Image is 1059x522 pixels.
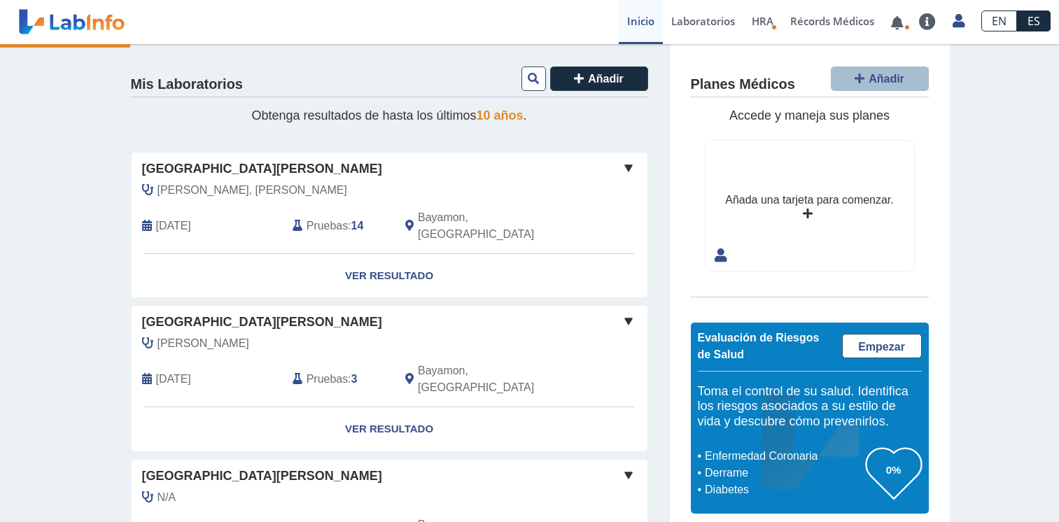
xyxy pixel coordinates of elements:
h3: 0% [866,461,922,479]
span: N/A [157,489,176,506]
div: Añada una tarjeta para comenzar. [725,192,893,209]
li: Derrame [701,465,866,481]
li: Enfermedad Coronaria [701,448,866,465]
button: Añadir [550,66,648,91]
span: [GEOGRAPHIC_DATA][PERSON_NAME] [142,160,382,178]
button: Añadir [831,66,929,91]
span: Obtenga resultados de hasta los últimos . [251,108,526,122]
h4: Mis Laboratorios [131,76,243,93]
span: [GEOGRAPHIC_DATA][PERSON_NAME] [142,313,382,332]
span: Añadir [869,73,904,85]
span: Añadir [588,73,624,85]
h4: Planes Médicos [691,76,795,93]
li: Diabetes [701,481,866,498]
span: Pruebas [307,218,348,234]
span: Bayamon, PR [418,209,573,243]
span: Accede y maneja sus planes [729,108,890,122]
div: : [282,362,395,396]
span: [GEOGRAPHIC_DATA][PERSON_NAME] [142,467,382,486]
span: 2025-07-14 [156,371,191,388]
b: 3 [351,373,358,385]
span: Evaluación de Riesgos de Salud [698,332,820,360]
span: 10 años [477,108,524,122]
span: Bayamon, PR [418,362,573,396]
a: Ver Resultado [132,254,647,298]
span: Pruebas [307,371,348,388]
b: 14 [351,220,364,232]
div: : [282,209,395,243]
a: Empezar [842,334,922,358]
span: Empezar [858,341,905,353]
a: Ver Resultado [132,407,647,451]
span: 2025-08-06 [156,218,191,234]
span: Arizmendi Abou, Angel [157,182,347,199]
h5: Toma el control de su salud. Identifica los riesgos asociados a su estilo de vida y descubre cómo... [698,384,922,430]
span: HRA [752,14,773,28]
span: Latimer, Carlos [157,335,249,352]
a: EN [981,10,1017,31]
a: ES [1017,10,1051,31]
